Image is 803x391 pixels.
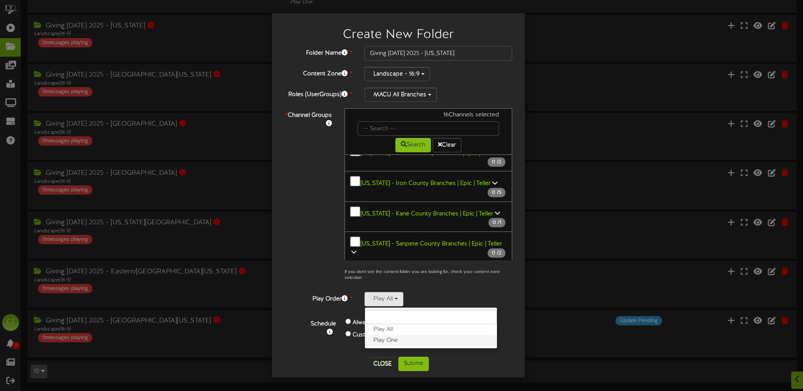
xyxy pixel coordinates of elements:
button: Clear [433,138,461,152]
label: Always Playing [353,319,393,327]
button: Submit [398,357,429,371]
ul: Play All [364,307,497,349]
button: [US_STATE] - Iron County Branches | Epic | Teller 0 /5 [345,171,512,202]
label: Folder Name [278,46,358,58]
button: Landscape - 16:9 [364,67,430,81]
b: [US_STATE] - Iron County Branches | Epic | Teller [361,180,491,187]
b: Schedule [311,321,336,327]
div: 16 Channels selected [351,111,505,121]
span: 0 [492,250,497,256]
input: Folder Name [364,46,512,61]
span: 0 [493,220,498,226]
button: Search [395,138,431,152]
span: / 5 [488,188,505,197]
span: 0 [492,159,497,165]
h2: Create New Folder [284,28,512,42]
span: / 2 [488,248,505,258]
label: Content Zone [278,67,358,78]
button: [US_STATE] - Sanpete County Branches | Epic | Teller 0 /2 [345,231,512,262]
span: / 2 [488,157,505,167]
span: 0 [492,190,497,195]
button: [US_STATE] - Kane County Branches | Epic | Teller 0 /1 [345,201,512,232]
label: Play Order [278,292,358,303]
b: [US_STATE] - Sanpete County Branches | Epic | Teller [361,241,502,247]
label: Roles (UserGroups) [278,88,358,99]
button: [US_STATE] - Grand County Branches | Epic | Teller 0 /2 [345,141,512,172]
input: -- Search -- [358,121,499,136]
label: Channel Groups [278,108,338,128]
button: Close [368,357,397,371]
button: MACU All Branches [364,88,437,102]
label: Play One [365,335,497,346]
span: / 1 [488,218,505,227]
label: Custom [353,331,375,339]
button: Play All [364,292,403,306]
b: [US_STATE] - Kane County Branches | Epic | Teller [361,210,493,217]
label: Play All [365,324,497,335]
